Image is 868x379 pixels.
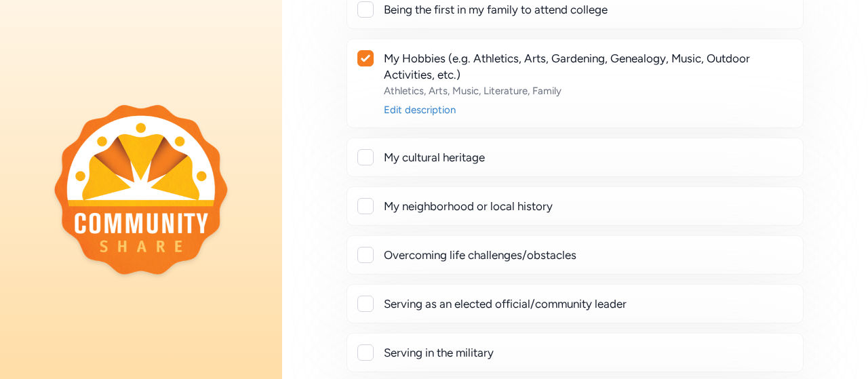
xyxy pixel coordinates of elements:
[384,1,792,18] div: Being the first in my family to attend college
[54,104,228,274] img: logo
[384,344,792,361] div: Serving in the military
[384,103,792,117] div: Edit description
[384,50,792,83] div: My Hobbies (e.g. Athletics, Arts, Gardening, Genealogy, Music, Outdoor Activities, etc.)
[384,296,792,312] div: Serving as an elected official/community leader
[384,84,792,98] div: Athletics, Arts, Music, Literature, Family
[384,247,792,263] div: Overcoming life challenges/obstacles
[384,198,792,214] div: My neighborhood or local history
[384,149,792,165] div: My cultural heritage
